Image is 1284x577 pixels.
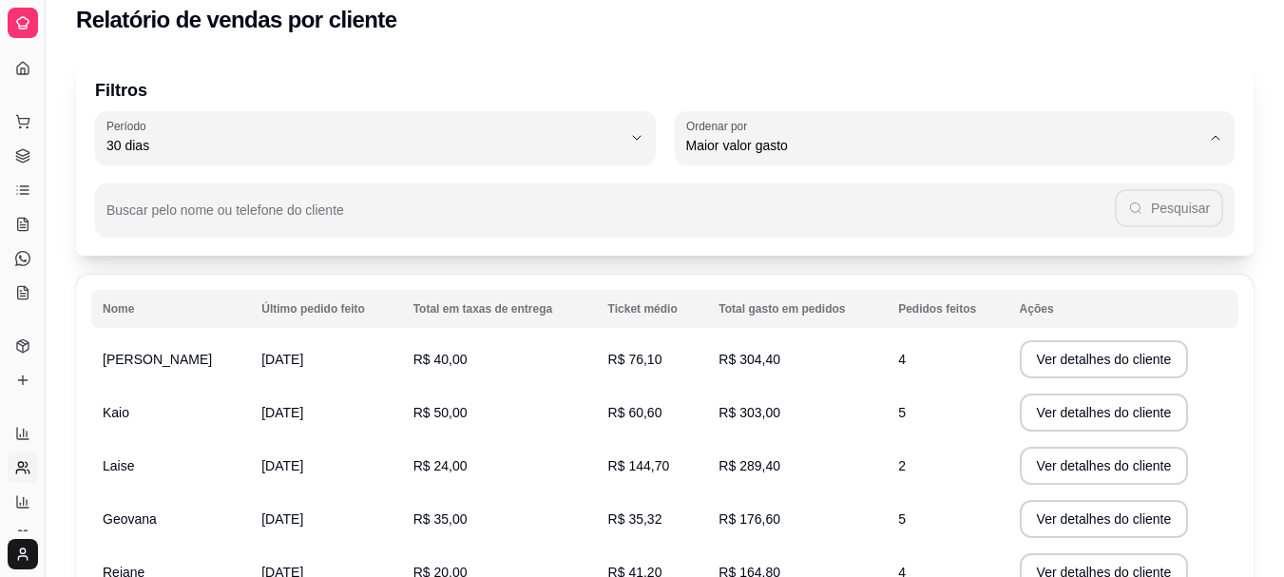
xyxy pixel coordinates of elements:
[261,405,303,420] span: [DATE]
[250,290,401,328] th: Último pedido feito
[1020,500,1189,538] button: Ver detalhes do cliente
[686,136,1201,155] span: Maior valor gasto
[1020,340,1189,378] button: Ver detalhes do cliente
[608,352,662,367] span: R$ 76,10
[95,77,1235,104] p: Filtros
[719,405,780,420] span: R$ 303,00
[103,511,157,527] span: Geovana
[261,458,303,473] span: [DATE]
[413,405,468,420] span: R$ 50,00
[261,352,303,367] span: [DATE]
[413,352,468,367] span: R$ 40,00
[103,405,129,420] span: Kaio
[1020,394,1189,432] button: Ver detalhes do cliente
[608,405,662,420] span: R$ 60,60
[898,405,906,420] span: 5
[898,458,906,473] span: 2
[413,511,468,527] span: R$ 35,00
[1020,447,1189,485] button: Ver detalhes do cliente
[402,290,597,328] th: Total em taxas de entrega
[608,511,662,527] span: R$ 35,32
[103,352,212,367] span: [PERSON_NAME]
[608,458,670,473] span: R$ 144,70
[686,118,754,134] label: Ordenar por
[898,511,906,527] span: 5
[719,458,780,473] span: R$ 289,40
[597,290,708,328] th: Ticket médio
[106,118,152,134] label: Período
[91,290,250,328] th: Nome
[106,208,1115,227] input: Buscar pelo nome ou telefone do cliente
[103,458,134,473] span: Laise
[76,5,397,35] h2: Relatório de vendas por cliente
[719,511,780,527] span: R$ 176,60
[898,352,906,367] span: 4
[413,458,468,473] span: R$ 24,00
[106,136,622,155] span: 30 dias
[719,352,780,367] span: R$ 304,40
[261,511,303,527] span: [DATE]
